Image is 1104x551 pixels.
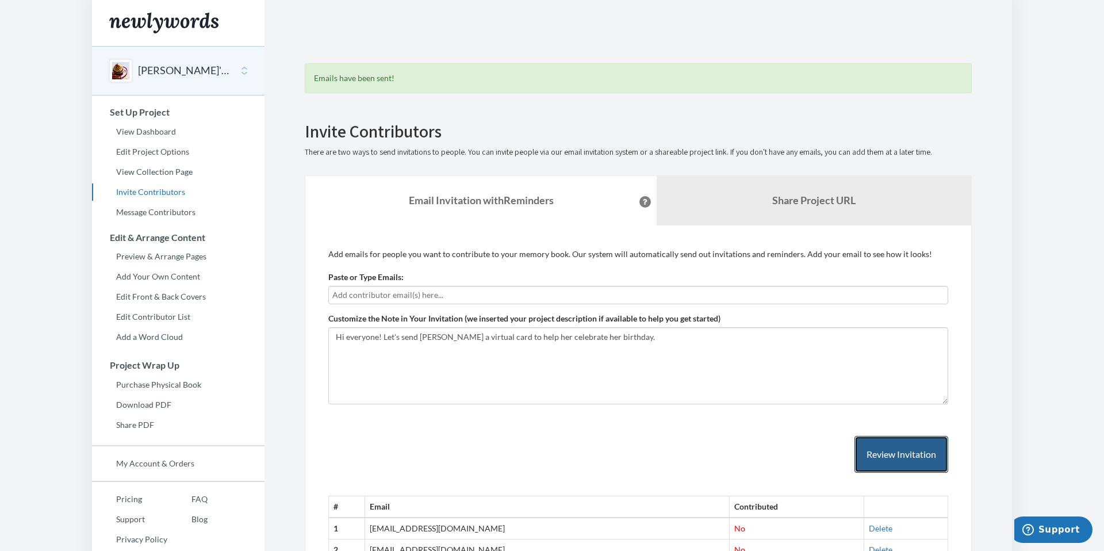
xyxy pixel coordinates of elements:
[409,194,554,206] strong: Email Invitation with Reminders
[92,183,264,201] a: Invite Contributors
[92,288,264,305] a: Edit Front & Back Covers
[329,518,365,539] th: 1
[93,107,264,117] h3: Set Up Project
[92,123,264,140] a: View Dashboard
[92,376,264,393] a: Purchase Physical Book
[92,396,264,414] a: Download PDF
[167,491,208,508] a: FAQ
[328,271,404,283] label: Paste or Type Emails:
[92,531,167,548] a: Privacy Policy
[92,308,264,326] a: Edit Contributor List
[730,496,864,518] th: Contributed
[332,289,944,301] input: Add contributor email(s) here...
[365,496,729,518] th: Email
[92,416,264,434] a: Share PDF
[869,523,892,533] a: Delete
[92,143,264,160] a: Edit Project Options
[854,436,948,473] button: Review Invitation
[305,63,972,93] div: Emails have been sent!
[305,122,972,141] h2: Invite Contributors
[93,232,264,243] h3: Edit & Arrange Content
[328,248,948,260] p: Add emails for people you want to contribute to your memory book. Our system will automatically s...
[329,496,365,518] th: #
[734,523,745,533] span: No
[1014,516,1092,545] iframe: Opens a widget where you can chat to one of our agents
[92,455,264,472] a: My Account & Orders
[92,204,264,221] a: Message Contributors
[167,511,208,528] a: Blog
[92,511,167,528] a: Support
[365,518,729,539] td: [EMAIL_ADDRESS][DOMAIN_NAME]
[328,313,720,324] label: Customize the Note in Your Invitation (we inserted your project description if available to help ...
[93,360,264,370] h3: Project Wrap Up
[328,327,948,404] textarea: Hi everyone! Let's send [PERSON_NAME] a virtual card to help her celebrate her birthday.
[138,63,231,78] button: [PERSON_NAME]'s Birthday
[772,194,856,206] b: Share Project URL
[92,491,167,508] a: Pricing
[109,13,218,33] img: Newlywords logo
[92,268,264,285] a: Add Your Own Content
[92,248,264,265] a: Preview & Arrange Pages
[92,163,264,181] a: View Collection Page
[305,147,972,158] p: There are two ways to send invitations to people. You can invite people via our email invitation ...
[92,328,264,346] a: Add a Word Cloud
